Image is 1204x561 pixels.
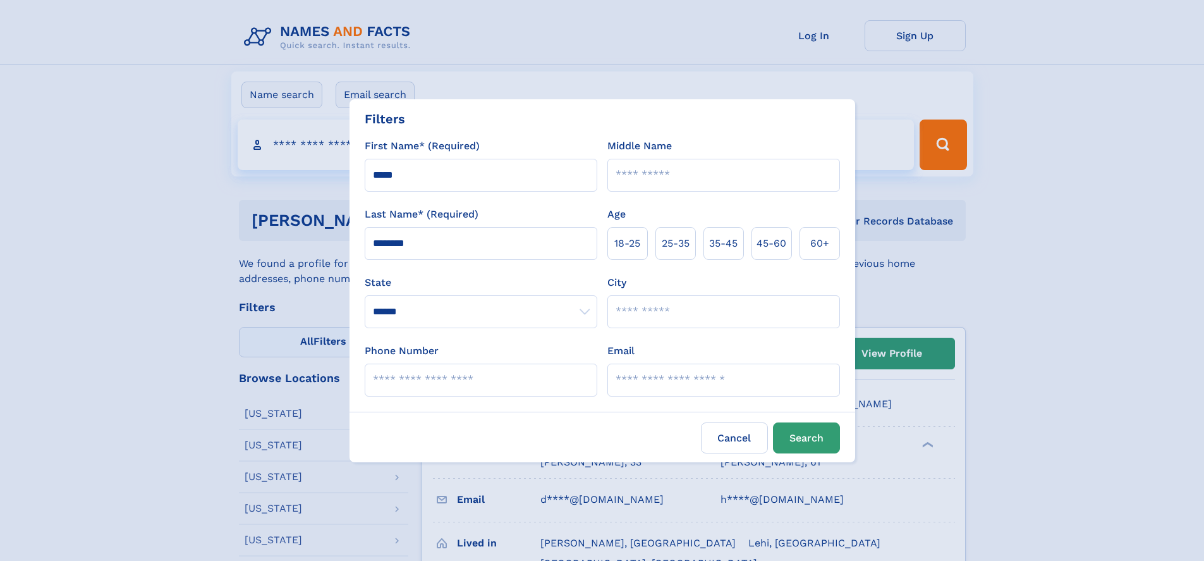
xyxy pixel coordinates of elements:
[365,275,597,290] label: State
[607,139,672,154] label: Middle Name
[709,236,738,251] span: 35‑45
[701,422,768,453] label: Cancel
[365,343,439,359] label: Phone Number
[810,236,829,251] span: 60+
[662,236,690,251] span: 25‑35
[607,275,626,290] label: City
[365,139,480,154] label: First Name* (Required)
[365,207,478,222] label: Last Name* (Required)
[607,343,635,359] label: Email
[757,236,786,251] span: 45‑60
[365,109,405,128] div: Filters
[607,207,626,222] label: Age
[614,236,640,251] span: 18‑25
[773,422,840,453] button: Search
